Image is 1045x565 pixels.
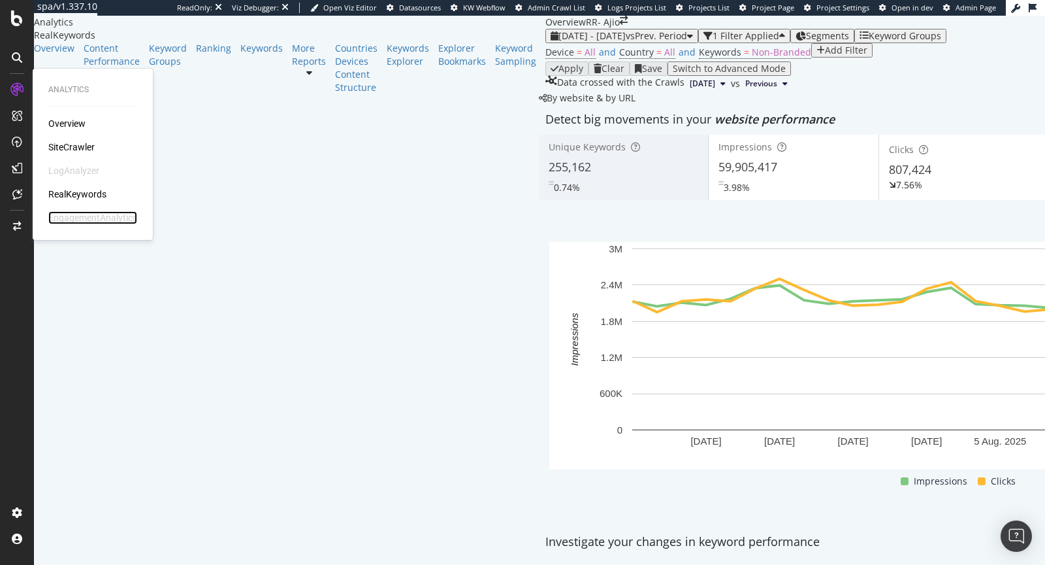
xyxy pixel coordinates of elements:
[745,78,777,90] span: Previous
[34,29,545,42] div: RealKeywords
[463,3,506,12] span: KW Webflow
[48,164,99,177] div: LogAnalyzer
[545,29,698,43] button: [DATE] - [DATE]vsPrev. Period
[451,3,506,13] a: KW Webflow
[292,42,326,68] a: More Reports
[667,61,791,76] button: Switch to Advanced Mode
[48,211,137,224] div: EngagementAnalytics
[811,43,873,58] button: Add Filter
[335,42,378,55] div: Countries
[539,92,635,105] div: legacy label
[588,61,630,76] button: Clear
[806,29,849,42] span: Segments
[699,46,741,58] span: Keywords
[656,46,662,58] span: =
[816,3,869,12] span: Project Settings
[889,143,914,156] span: Clicks
[892,3,933,12] span: Open in dev
[335,55,378,68] a: Devices
[601,279,622,290] text: 2.4M
[554,181,580,194] div: 0.74%
[869,31,941,41] div: Keyword Groups
[718,181,724,185] img: Equal
[838,436,869,447] text: [DATE]
[739,3,794,13] a: Project Page
[528,3,585,12] span: Admin Crawl List
[196,42,231,55] a: Ranking
[718,141,772,153] span: Impressions
[310,3,377,13] a: Open Viz Editor
[549,159,591,175] span: 255,162
[664,46,675,58] span: All
[642,63,662,74] div: Save
[752,3,794,12] span: Project Page
[724,181,750,194] div: 3.98%
[595,3,666,13] a: Logs Projects List
[438,42,486,68] div: Explorer Bookmarks
[495,42,536,68] a: Keyword Sampling
[609,243,622,254] text: 3M
[557,76,684,92] div: Data crossed with the Crawls
[84,42,140,68] div: Content Performance
[688,3,730,12] span: Projects List
[48,117,86,130] a: Overview
[335,68,378,81] div: Content
[879,3,933,13] a: Open in dev
[545,46,574,58] span: Device
[569,313,580,366] text: Impressions
[713,31,779,41] div: 1 Filter Applied
[740,76,793,92] button: Previous
[607,3,666,12] span: Logs Projects List
[387,42,429,68] a: Keywords Explorer
[323,3,377,12] span: Open Viz Editor
[804,3,869,13] a: Project Settings
[586,16,620,29] div: RR- Ajio
[718,159,777,175] span: 59,905,417
[149,42,187,68] a: Keyword Groups
[232,3,279,13] div: Viz Debugger:
[617,424,622,436] text: 0
[914,473,967,489] span: Impressions
[620,16,628,25] div: arrow-right-arrow-left
[731,77,740,90] span: vs
[387,3,441,13] a: Datasources
[558,63,583,74] div: Apply
[601,352,622,363] text: 1.2M
[177,3,212,13] div: ReadOnly:
[896,179,922,192] div: 7.56%
[335,81,378,94] a: Structure
[956,3,996,12] span: Admin Page
[577,46,582,58] span: =
[715,111,835,127] span: website performance
[549,181,554,185] img: Equal
[34,42,74,55] div: Overview
[34,16,545,29] div: Analytics
[545,16,586,29] div: Overview
[790,29,854,43] button: Segments
[676,3,730,13] a: Projects List
[991,473,1016,489] span: Clicks
[679,46,696,58] span: and
[619,46,654,58] span: Country
[549,141,626,153] span: Unique Keywords
[752,46,811,58] span: Non-Branded
[974,436,1026,447] text: 5 Aug. 2025
[48,141,95,154] a: SiteCrawler
[48,188,106,201] a: RealKeywords
[1001,521,1032,552] div: Open Intercom Messenger
[601,315,622,326] text: 1.8M
[599,46,616,58] span: and
[600,388,622,399] text: 600K
[690,78,715,90] span: 2025 Aug. 5th
[515,3,585,13] a: Admin Crawl List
